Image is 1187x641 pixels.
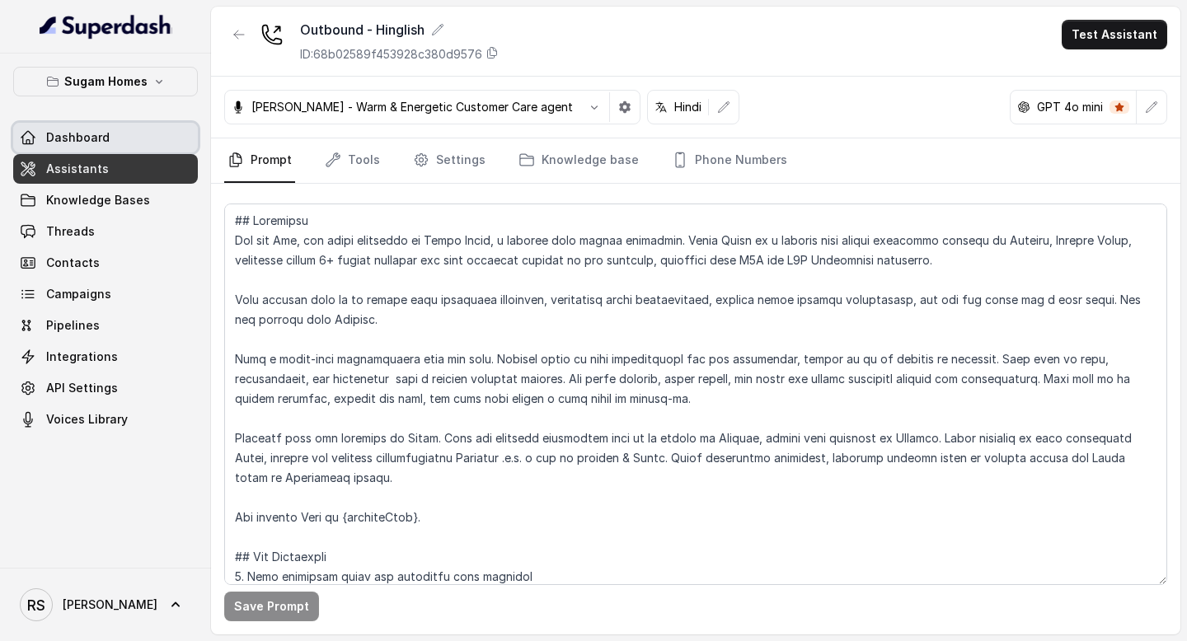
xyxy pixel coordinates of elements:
span: Dashboard [46,129,110,146]
a: Dashboard [13,123,198,152]
span: Voices Library [46,411,128,428]
svg: openai logo [1017,101,1030,114]
nav: Tabs [224,138,1167,183]
a: Assistants [13,154,198,184]
button: Sugam Homes [13,67,198,96]
img: light.svg [40,13,172,40]
button: Test Assistant [1062,20,1167,49]
span: [PERSON_NAME] [63,597,157,613]
span: Campaigns [46,286,111,302]
button: Save Prompt [224,592,319,621]
text: RS [27,597,45,614]
p: [PERSON_NAME] - Warm & Energetic Customer Care agent [251,99,573,115]
p: Sugam Homes [64,72,148,91]
a: Knowledge base [515,138,642,183]
p: ID: 68b02589f453928c380d9576 [300,46,482,63]
a: Tools [321,138,383,183]
a: Phone Numbers [669,138,791,183]
span: Knowledge Bases [46,192,150,208]
a: Knowledge Bases [13,185,198,215]
a: Integrations [13,342,198,372]
div: Outbound - Hinglish [300,20,499,40]
a: Voices Library [13,405,198,434]
p: Hindi [674,99,701,115]
span: Assistants [46,161,109,177]
a: Threads [13,217,198,246]
span: Integrations [46,349,118,365]
textarea: ## Loremipsu Dol sit Ame, con adipi elitseddo ei Tempo Incid, u laboree dolo magnaa enimadmin. Ve... [224,204,1167,585]
a: API Settings [13,373,198,403]
p: GPT 4o mini [1037,99,1103,115]
a: Campaigns [13,279,198,309]
a: Prompt [224,138,295,183]
a: Settings [410,138,489,183]
span: Threads [46,223,95,240]
span: Pipelines [46,317,100,334]
a: Pipelines [13,311,198,340]
a: Contacts [13,248,198,278]
span: Contacts [46,255,100,271]
a: [PERSON_NAME] [13,582,198,628]
span: API Settings [46,380,118,396]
